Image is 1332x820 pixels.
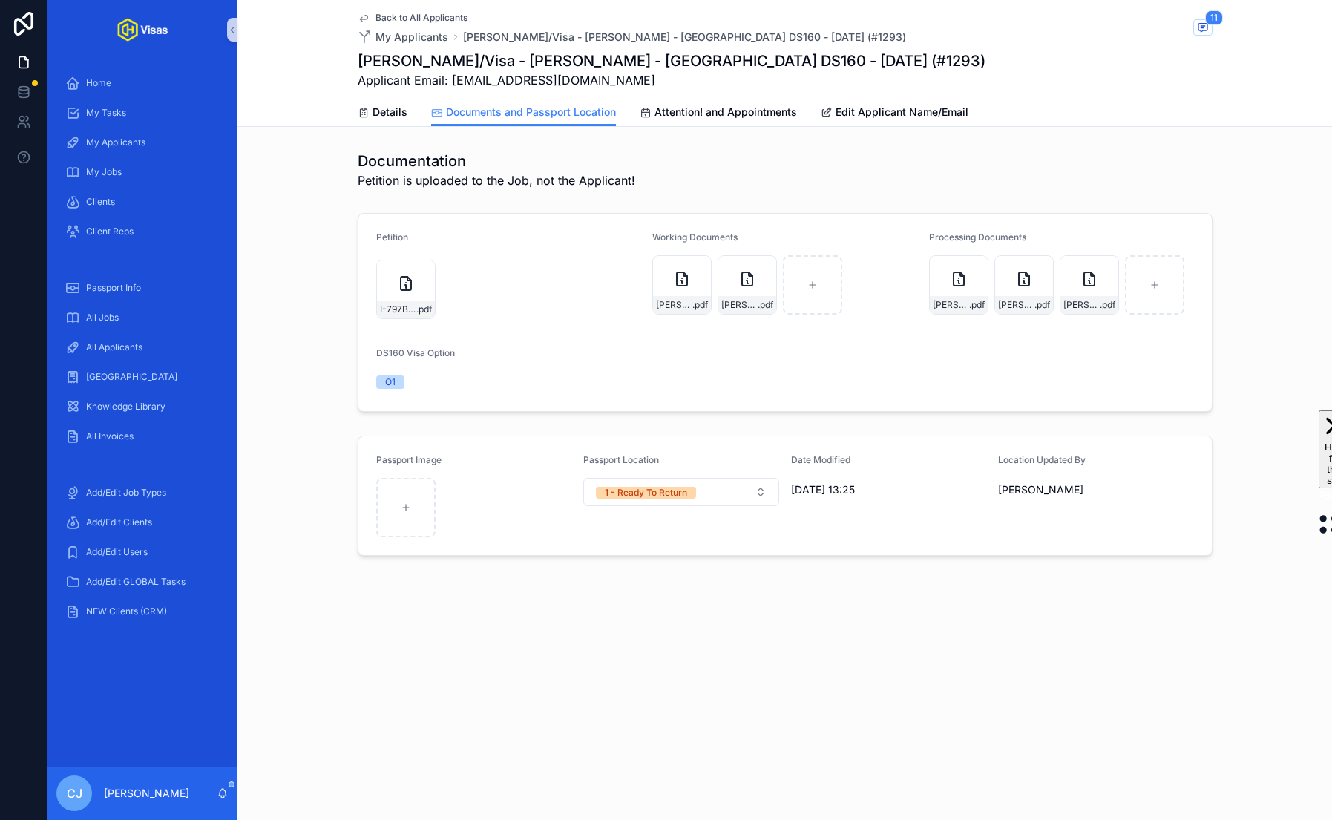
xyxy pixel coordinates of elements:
span: Add/Edit GLOBAL Tasks [86,576,186,588]
span: My Applicants [375,30,448,45]
span: .pdf [692,299,708,311]
a: Knowledge Library [56,393,229,420]
span: My Applicants [86,137,145,148]
span: DS160 Visa Option [376,347,455,358]
span: [PERSON_NAME]---DSID [721,299,758,311]
span: My Jobs [86,166,122,178]
span: Add/Edit Users [86,546,148,558]
a: Home [56,70,229,96]
span: .pdf [416,304,432,315]
span: I-797B_Approval_Notice_O-1_Mad_Dubz_2025 [380,304,416,315]
span: NEW Clients (CRM) [86,606,167,617]
span: [PERSON_NAME]-Confirmation-and-Instructions-_-Official-U.S.-Department-of-State-Visa-Appointment-... [998,299,1034,311]
a: My Applicants [56,129,229,156]
span: Working Documents [652,232,738,243]
span: Home [86,77,111,89]
a: [PERSON_NAME]/Visa - [PERSON_NAME] - [GEOGRAPHIC_DATA] DS160 - [DATE] (#1293) [463,30,906,45]
a: Documents and Passport Location [431,99,616,127]
span: Documents and Passport Location [446,105,616,119]
a: Add/Edit Clients [56,509,229,536]
span: All Applicants [86,341,142,353]
span: Clients [86,196,115,208]
a: NEW Clients (CRM) [56,598,229,625]
span: Petition is uploaded to the Job, not the Applicant! [358,171,635,189]
div: 1 - Ready To Return [605,487,687,499]
img: App logo [117,18,168,42]
span: Details [373,105,407,119]
span: [DATE] 13:25 [791,482,987,497]
span: 11 [1205,10,1223,25]
span: Date Modified [791,454,850,465]
span: [PERSON_NAME]-Petitions [1063,299,1100,311]
span: Add/Edit Clients [86,516,152,528]
span: Add/Edit Job Types [86,487,166,499]
a: Client Reps [56,218,229,245]
a: Add/Edit Users [56,539,229,565]
span: Location Updated By [998,454,1086,465]
span: .pdf [969,299,985,311]
span: Attention! and Appointments [654,105,797,119]
a: Attention! and Appointments [640,99,797,128]
a: Details [358,99,407,128]
a: [GEOGRAPHIC_DATA] [56,364,229,390]
p: [PERSON_NAME] [104,786,189,801]
span: .pdf [758,299,773,311]
span: Edit Applicant Name/Email [836,105,968,119]
div: scrollable content [47,59,237,644]
a: Passport Info [56,275,229,301]
span: Processing Documents [929,232,1026,243]
a: All Invoices [56,423,229,450]
span: [PERSON_NAME]-FULL-APP [656,299,692,311]
span: Client Reps [86,226,134,237]
h1: Documentation [358,151,635,171]
button: Select Button [583,478,779,506]
span: Passport Location [583,454,659,465]
span: All Jobs [86,312,119,324]
a: Clients [56,188,229,215]
a: All Applicants [56,334,229,361]
span: [GEOGRAPHIC_DATA] [86,371,177,383]
div: O1 [385,375,396,389]
a: My Applicants [358,30,448,45]
span: Back to All Applicants [375,12,467,24]
span: Petition [376,232,408,243]
span: My Tasks [86,107,126,119]
span: Knowledge Library [86,401,165,413]
a: Edit Applicant Name/Email [821,99,968,128]
span: Applicant Email: [EMAIL_ADDRESS][DOMAIN_NAME] [358,71,985,89]
a: All Jobs [56,304,229,331]
button: 11 [1193,19,1213,38]
a: Add/Edit Job Types [56,479,229,506]
a: Back to All Applicants [358,12,467,24]
span: Passport Info [86,282,141,294]
span: [PERSON_NAME]-DS160-CONFIRMATION [933,299,969,311]
a: My Tasks [56,99,229,126]
span: .pdf [1034,299,1050,311]
a: Add/Edit GLOBAL Tasks [56,568,229,595]
a: My Jobs [56,159,229,186]
span: [PERSON_NAME] [998,482,1194,497]
span: .pdf [1100,299,1115,311]
span: All Invoices [86,430,134,442]
span: Passport Image [376,454,442,465]
span: CJ [67,784,82,802]
h1: [PERSON_NAME]/Visa - [PERSON_NAME] - [GEOGRAPHIC_DATA] DS160 - [DATE] (#1293) [358,50,985,71]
